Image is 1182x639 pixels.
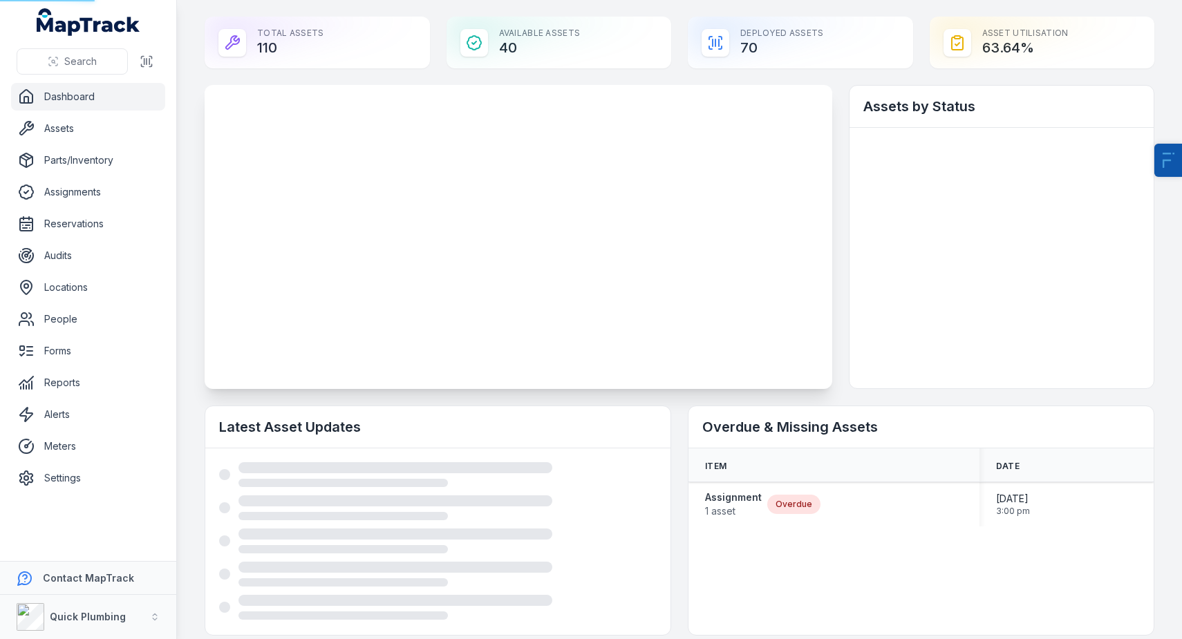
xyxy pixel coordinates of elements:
strong: Assignment [705,490,762,504]
a: Alerts [11,401,165,428]
a: Parts/Inventory [11,146,165,174]
span: Search [64,55,97,68]
a: Assignment1 asset [705,490,762,518]
span: Date [996,461,1020,472]
a: People [11,305,165,333]
a: Forms [11,337,165,365]
h2: Assets by Status [863,97,1140,116]
a: MapTrack [37,8,140,36]
a: Locations [11,274,165,301]
a: Reservations [11,210,165,238]
a: Assets [11,115,165,142]
a: Dashboard [11,83,165,111]
h2: Overdue & Missing Assets [702,417,1140,437]
strong: Quick Plumbing [50,611,126,622]
span: Item [705,461,726,472]
a: Audits [11,242,165,269]
span: 3:00 pm [996,506,1030,517]
span: 1 asset [705,504,762,518]
div: Overdue [767,495,820,514]
a: Reports [11,369,165,397]
strong: Contact MapTrack [43,572,134,584]
time: 29/07/2025, 3:00:00 pm [996,492,1030,517]
span: [DATE] [996,492,1030,506]
a: Settings [11,464,165,492]
button: Search [17,48,128,75]
a: Meters [11,432,165,460]
h2: Latest Asset Updates [219,417,657,437]
a: Assignments [11,178,165,206]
